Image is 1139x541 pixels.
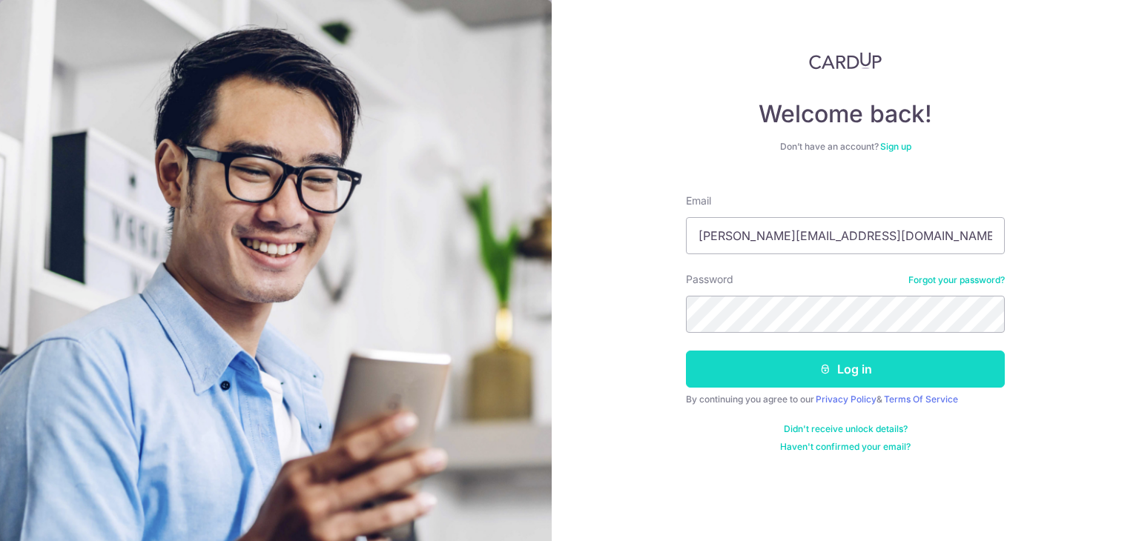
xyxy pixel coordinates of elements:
[686,141,1005,153] div: Don’t have an account?
[880,141,911,152] a: Sign up
[784,423,908,435] a: Didn't receive unlock details?
[686,99,1005,129] h4: Welcome back!
[686,193,711,208] label: Email
[908,274,1005,286] a: Forgot your password?
[686,217,1005,254] input: Enter your Email
[809,52,882,70] img: CardUp Logo
[686,272,733,287] label: Password
[686,394,1005,405] div: By continuing you agree to our &
[816,394,876,405] a: Privacy Policy
[780,441,911,453] a: Haven't confirmed your email?
[686,351,1005,388] button: Log in
[884,394,958,405] a: Terms Of Service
